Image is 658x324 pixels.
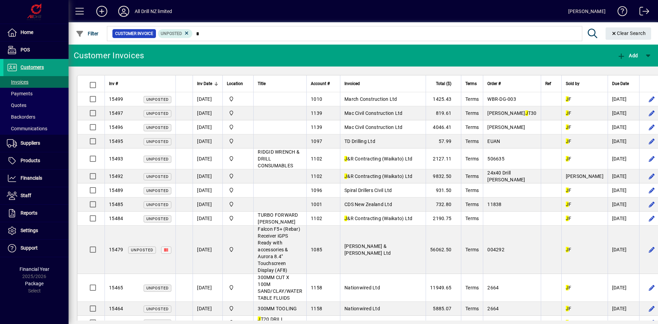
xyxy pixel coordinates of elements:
a: Financials [3,170,69,187]
td: [DATE] [608,226,639,274]
span: Unposted [161,31,182,36]
span: F [566,247,572,252]
span: 15492 [109,173,123,179]
td: 732.80 [426,197,461,212]
span: Backorders [7,114,35,120]
span: Terms [465,110,479,116]
div: Due Date [612,80,635,87]
span: Unposted [146,189,169,193]
span: F [566,216,572,221]
span: 15484 [109,216,123,221]
mat-chip: Customer Invoice Status: Unposted [158,29,193,38]
span: All Drill NZ Limited [227,284,249,291]
em: J [566,139,569,144]
span: 15464 [109,306,123,311]
span: 15496 [109,124,123,130]
td: [DATE] [608,148,639,169]
span: All Drill NZ Limited [227,109,249,117]
span: 300MM CUT X 100M SAND/CLAY/WATER TABLE FLUIDS [258,275,302,301]
span: Terms [465,306,479,311]
a: Home [3,24,69,41]
span: 1097 [311,139,322,144]
td: 9832.50 [426,169,461,183]
button: Filter [74,27,100,40]
em: J [344,156,347,161]
button: Edit [646,244,657,255]
span: F [566,285,572,290]
em: J [344,216,347,221]
td: [DATE] [193,302,222,316]
td: 1425.43 [426,92,461,106]
td: 56062.50 [426,226,461,274]
span: 1096 [311,188,322,193]
span: Inv # [109,80,118,87]
td: [DATE] [608,134,639,148]
span: Add [617,53,638,58]
span: All Drill NZ Limited [227,246,249,253]
span: 15497 [109,110,123,116]
td: [DATE] [608,169,639,183]
span: F [566,110,572,116]
span: POS [21,47,30,52]
td: 931.50 [426,183,461,197]
span: TURBO FORWARD [PERSON_NAME] [258,212,298,225]
span: Account # [311,80,330,87]
span: All Drill NZ Limited [227,187,249,194]
span: Due Date [612,80,629,87]
div: Account # [311,80,336,87]
span: 15499 [109,96,123,102]
span: Terms [465,156,479,161]
span: F [566,306,572,311]
div: Order # [487,80,536,87]
span: Quotes [7,103,26,108]
span: Unposted [146,175,169,179]
span: All Drill NZ Limited [227,215,249,222]
button: Edit [646,94,657,105]
span: All Drill NZ Limited [227,95,249,103]
a: Logout [634,1,649,24]
span: Terms [465,80,477,87]
div: [PERSON_NAME] [568,6,606,17]
td: [DATE] [193,197,222,212]
a: Suppliers [3,135,69,152]
td: [DATE] [608,197,639,212]
em: J [566,156,569,161]
span: &R Contracting (Waikato) Ltd [344,173,412,179]
span: 1085 [311,247,322,252]
span: 1010 [311,96,322,102]
span: Total ($) [436,80,451,87]
em: J [258,316,260,322]
span: Unposted [131,248,153,252]
span: Order # [487,80,501,87]
td: [DATE] [193,148,222,169]
span: 11838 [487,202,501,207]
span: F [566,124,572,130]
span: 1102 [311,156,322,161]
em: J [566,306,569,311]
span: Invoices [7,79,28,85]
div: Inv Date [197,80,218,87]
span: Unposted [146,203,169,207]
span: Terms [465,96,479,102]
td: 5885.07 [426,302,461,316]
em: J [566,216,569,221]
td: [DATE] [193,106,222,120]
span: 15485 [109,202,123,207]
em: J [566,247,569,252]
div: Inv # [109,80,171,87]
span: All Drill NZ Limited [227,172,249,180]
span: Inv Date [197,80,212,87]
span: All Drill NZ Limited [227,155,249,163]
td: [DATE] [193,120,222,134]
em: J [566,202,569,207]
td: [DATE] [608,183,639,197]
div: Invoiced [344,80,422,87]
span: F [566,188,572,193]
span: Mac Civil Construction Ltd [344,110,403,116]
button: Add [91,5,113,17]
span: Nationwired Ltd [344,306,380,311]
button: Edit [646,108,657,119]
span: Unposted [146,286,169,290]
span: [PERSON_NAME] [566,173,604,179]
span: 24x40 Drill [PERSON_NAME] [487,170,525,182]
